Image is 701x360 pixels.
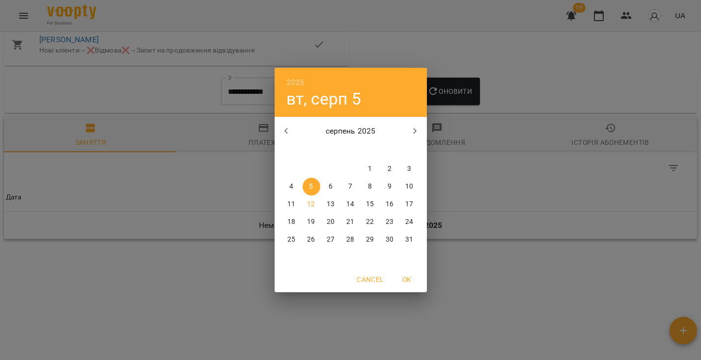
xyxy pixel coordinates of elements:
[388,164,392,174] p: 2
[303,145,320,155] span: вт
[342,178,360,195] button: 7
[401,213,419,231] button: 24
[346,235,354,245] p: 28
[405,235,413,245] p: 31
[381,160,399,178] button: 2
[346,199,354,209] p: 14
[322,231,340,249] button: 27
[405,199,413,209] p: 17
[381,231,399,249] button: 30
[309,182,313,192] p: 5
[283,178,301,195] button: 4
[322,145,340,155] span: ср
[405,182,413,192] p: 10
[286,76,305,89] button: 2025
[346,217,354,227] p: 21
[342,195,360,213] button: 14
[287,217,295,227] p: 18
[303,213,320,231] button: 19
[381,145,399,155] span: сб
[368,164,372,174] p: 1
[307,235,315,245] p: 26
[322,213,340,231] button: 20
[401,178,419,195] button: 10
[327,217,335,227] p: 20
[362,213,379,231] button: 22
[405,217,413,227] p: 24
[348,182,352,192] p: 7
[401,195,419,213] button: 17
[388,182,392,192] p: 9
[401,231,419,249] button: 31
[342,213,360,231] button: 21
[381,213,399,231] button: 23
[381,195,399,213] button: 16
[327,199,335,209] p: 13
[287,235,295,245] p: 25
[298,125,403,137] p: серпень 2025
[401,145,419,155] span: нд
[303,178,320,195] button: 5
[327,235,335,245] p: 27
[283,145,301,155] span: пн
[322,178,340,195] button: 6
[392,271,423,288] button: OK
[322,195,340,213] button: 13
[283,231,301,249] button: 25
[342,145,360,155] span: чт
[386,235,393,245] p: 30
[303,195,320,213] button: 12
[283,195,301,213] button: 11
[287,199,295,209] p: 11
[329,182,333,192] p: 6
[386,199,393,209] p: 16
[283,213,301,231] button: 18
[307,217,315,227] p: 19
[366,217,374,227] p: 22
[362,160,379,178] button: 1
[307,199,315,209] p: 12
[303,231,320,249] button: 26
[342,231,360,249] button: 28
[366,199,374,209] p: 15
[286,89,361,109] button: вт, серп 5
[289,182,293,192] p: 4
[395,274,419,285] span: OK
[362,231,379,249] button: 29
[362,145,379,155] span: пт
[353,271,387,288] button: Cancel
[401,160,419,178] button: 3
[368,182,372,192] p: 8
[407,164,411,174] p: 3
[386,217,393,227] p: 23
[366,235,374,245] p: 29
[362,195,379,213] button: 15
[357,274,383,285] span: Cancel
[362,178,379,195] button: 8
[381,178,399,195] button: 9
